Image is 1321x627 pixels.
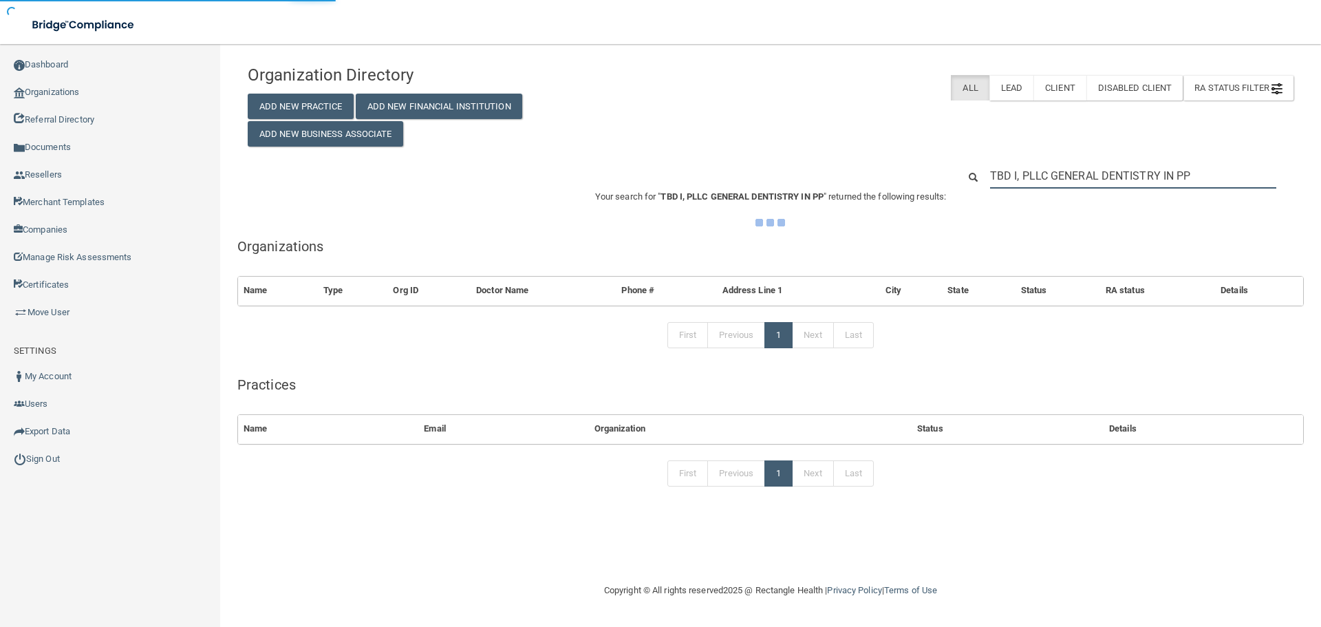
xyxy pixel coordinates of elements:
label: Disabled Client [1086,75,1183,100]
th: Status [912,415,1104,443]
img: organization-icon.f8decf85.png [14,87,25,98]
th: Name [238,277,318,305]
a: 1 [764,460,793,487]
h4: Organization Directory [248,66,583,84]
th: State [942,277,1016,305]
h5: Organizations [237,239,1304,254]
label: All [951,75,989,100]
label: SETTINGS [14,343,56,359]
th: Organization [589,415,912,443]
th: Name [238,415,418,443]
a: Next [792,460,833,487]
img: icon-documents.8dae5593.png [14,142,25,153]
a: 1 [764,322,793,348]
img: icon-export.b9366987.png [14,426,25,437]
a: Next [792,322,833,348]
button: Add New Practice [248,94,354,119]
img: ajax-loader.4d491dd7.gif [755,219,785,226]
span: RA Status Filter [1194,83,1282,93]
a: Last [833,322,874,348]
label: Client [1033,75,1086,100]
th: Phone # [616,277,716,305]
button: Add New Financial Institution [356,94,522,119]
a: First [667,322,709,348]
a: Last [833,460,874,487]
div: Copyright © All rights reserved 2025 @ Rectangle Health | | [519,568,1022,613]
img: icon-users.e205127d.png [14,398,25,410]
img: ic_power_dark.7ecde6b1.png [14,453,26,465]
button: Add New Business Associate [248,121,403,147]
th: RA status [1100,277,1215,305]
th: Status [1016,277,1100,305]
label: Lead [989,75,1033,100]
input: Search [990,163,1276,189]
img: ic_reseller.de258add.png [14,170,25,181]
span: TBD I, PLLC GENERAL DENTISTRY IN PP [660,191,824,202]
a: Terms of Use [884,585,937,595]
img: ic_user_dark.df1a06c3.png [14,371,25,382]
h5: Practices [237,377,1304,392]
a: Privacy Policy [827,585,881,595]
th: Type [318,277,388,305]
th: Details [1104,415,1303,443]
th: Email [418,415,588,443]
img: bridge_compliance_login_screen.278c3ca4.svg [21,11,147,39]
a: Previous [707,322,765,348]
img: ic_dashboard_dark.d01f4a41.png [14,60,25,71]
a: First [667,460,709,487]
th: Org ID [387,277,471,305]
img: briefcase.64adab9b.png [14,306,28,319]
p: Your search for " " returned the following results: [237,189,1304,205]
th: City [880,277,942,305]
a: Previous [707,460,765,487]
th: Details [1215,277,1303,305]
th: Address Line 1 [717,277,880,305]
img: icon-filter@2x.21656d0b.png [1271,83,1282,94]
th: Doctor Name [471,277,616,305]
